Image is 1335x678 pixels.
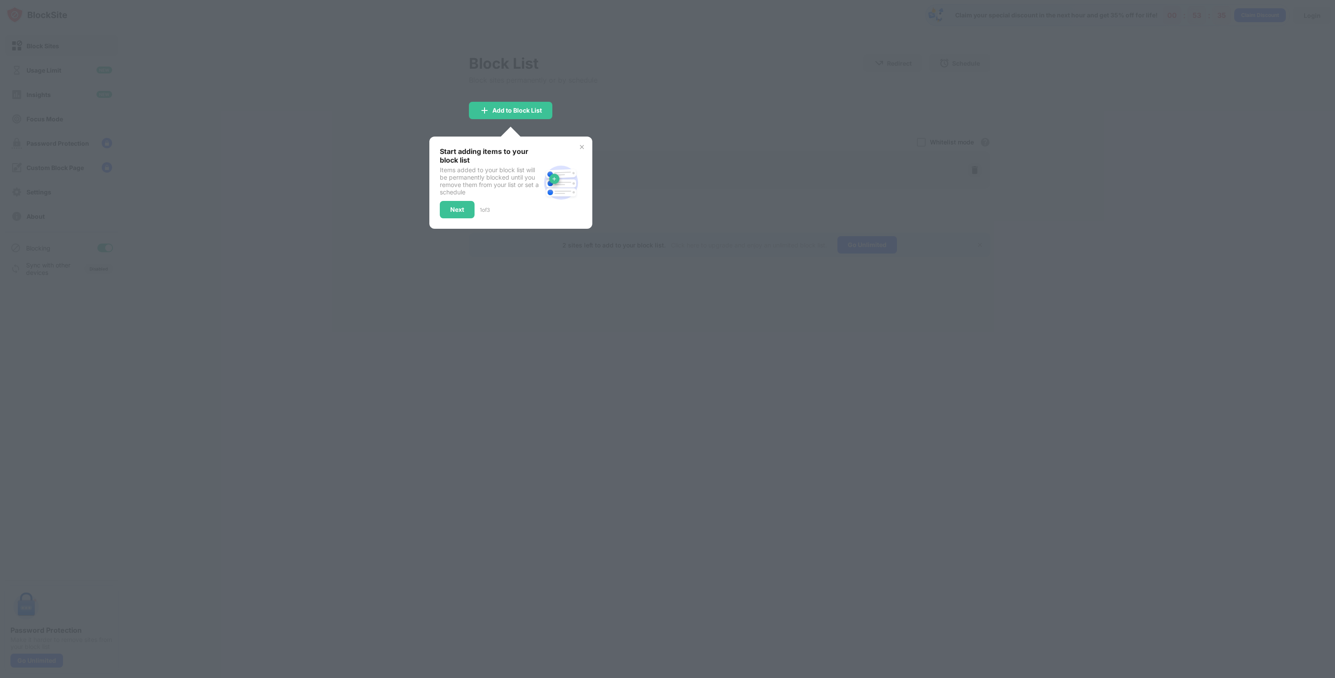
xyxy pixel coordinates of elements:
[578,144,585,150] img: x-button.svg
[540,162,582,204] img: block-site.svg
[440,147,540,164] div: Start adding items to your block list
[440,166,540,196] div: Items added to your block list will be permanently blocked until you remove them from your list o...
[492,107,542,114] div: Add to Block List
[480,207,490,213] div: 1 of 3
[450,206,464,213] div: Next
